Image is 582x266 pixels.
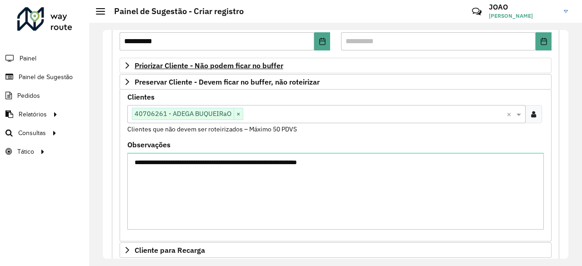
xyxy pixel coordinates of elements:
span: Clear all [507,109,514,120]
h3: JOAO [489,3,557,11]
span: Pedidos [17,91,40,100]
span: Painel de Sugestão [19,72,73,82]
a: Priorizar Cliente - Não podem ficar no buffer [120,58,552,73]
span: 40706261 - ADEGA BUQUEIRaO [132,108,234,119]
small: Clientes que não devem ser roteirizados – Máximo 50 PDVS [127,125,297,133]
a: Preservar Cliente - Devem ficar no buffer, não roteirizar [120,74,552,90]
span: Relatórios [19,110,47,119]
label: Observações [127,139,171,150]
span: Consultas [18,128,46,138]
h2: Painel de Sugestão - Criar registro [105,6,244,16]
span: × [234,109,243,120]
span: Tático [17,147,34,156]
a: Contato Rápido [467,2,487,21]
span: Cliente para Recarga [135,246,205,254]
span: Painel [20,54,36,63]
button: Choose Date [536,32,552,50]
div: Preservar Cliente - Devem ficar no buffer, não roteirizar [120,90,552,241]
label: Clientes [127,91,155,102]
button: Choose Date [314,32,330,50]
a: Cliente para Recarga [120,242,552,258]
span: [PERSON_NAME] [489,12,557,20]
span: Preservar Cliente - Devem ficar no buffer, não roteirizar [135,78,320,85]
span: Priorizar Cliente - Não podem ficar no buffer [135,62,283,69]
